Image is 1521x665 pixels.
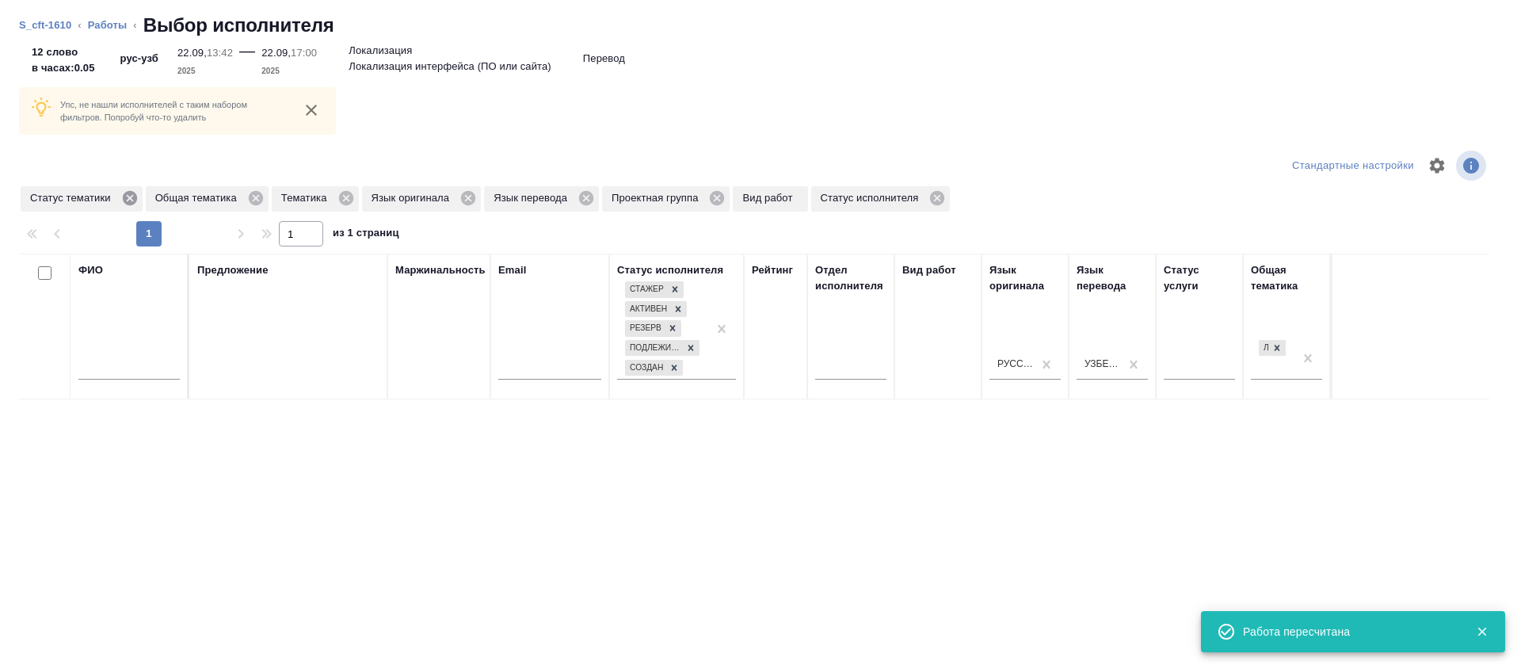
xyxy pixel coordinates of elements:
a: S_cft-1610 [19,19,71,31]
div: Русский [997,357,1034,371]
div: Резерв [625,320,664,337]
div: Статус услуги [1164,262,1235,294]
p: 22.09, [261,47,291,59]
div: Создан [625,360,665,376]
p: Вид работ [742,190,798,206]
div: Локализация [1259,340,1268,357]
p: Упс, не нашли исполнителей с таким набором фильтров. Попробуй что-то удалить [60,98,287,124]
div: — [239,38,255,79]
div: Стажер, Активен, Резерв, Подлежит внедрению, Создан [623,300,688,319]
button: close [299,98,323,122]
div: Узбекский [1085,357,1121,371]
div: Тематика [272,186,359,212]
p: Локализация [349,43,412,59]
div: Активен [625,301,669,318]
span: Посмотреть информацию [1456,151,1489,181]
p: 12 слово [32,44,95,60]
div: Маржинальность [395,262,486,278]
div: Статус тематики [21,186,143,212]
p: Язык оригинала [372,190,456,206]
p: 13:42 [207,47,233,59]
p: 17:00 [291,47,317,59]
p: Общая тематика [155,190,242,206]
div: Общая тематика [146,186,269,212]
div: ФИО [78,262,103,278]
div: Стажер, Активен, Резерв, Подлежит внедрению, Создан [623,358,684,378]
div: Статус исполнителя [811,186,951,212]
li: ‹ [133,17,136,33]
div: Стажер, Активен, Резерв, Подлежит внедрению, Создан [623,280,685,300]
div: Общая тематика [1251,262,1322,294]
div: Вид работ [902,262,956,278]
p: Тематика [281,190,333,206]
p: 22.09, [177,47,207,59]
button: Закрыть [1466,625,1498,639]
span: из 1 страниц [333,224,399,247]
p: Статус тематики [30,190,116,206]
span: Настроить таблицу [1418,147,1456,185]
div: Язык перевода [1077,262,1148,294]
div: Email [498,262,526,278]
a: Работы [88,19,128,31]
div: split button [1288,154,1418,178]
div: Подлежит внедрению [625,340,682,357]
div: Язык перевода [484,186,599,212]
div: Предложение [197,262,269,278]
div: Статус исполнителя [617,262,723,278]
p: Перевод [583,51,625,67]
div: Работа пересчитана [1243,624,1452,640]
p: Язык перевода [494,190,573,206]
div: Стажер, Активен, Резерв, Подлежит внедрению, Создан [623,338,701,358]
h2: Выбор исполнителя [143,13,334,38]
div: Проектная группа [602,186,730,212]
div: Стажер, Активен, Резерв, Подлежит внедрению, Создан [623,319,683,338]
div: Рейтинг [752,262,793,278]
div: Язык оригинала [989,262,1061,294]
div: Язык оригинала [362,186,482,212]
div: Локализация [1257,338,1287,358]
nav: breadcrumb [19,13,1502,38]
div: Стажер [625,281,666,298]
p: Статус исполнителя [821,190,924,206]
div: Отдел исполнителя [815,262,886,294]
p: Проектная группа [612,190,703,206]
li: ‹ [78,17,81,33]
